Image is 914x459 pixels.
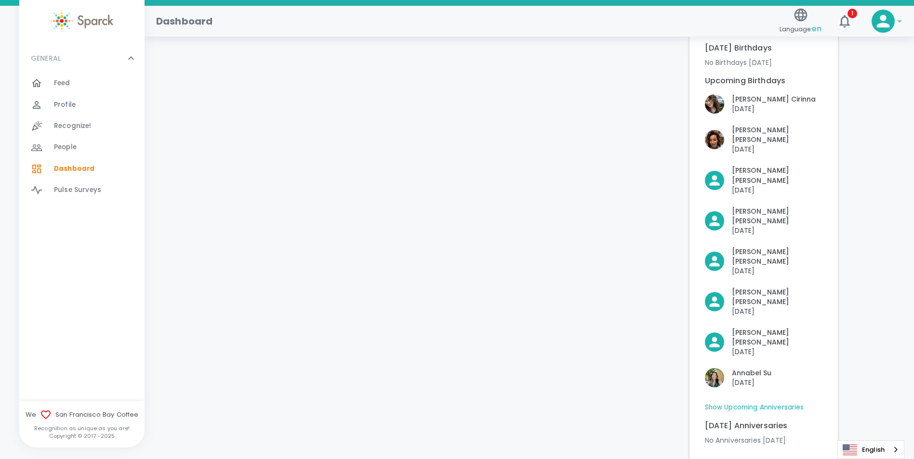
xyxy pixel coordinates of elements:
[732,378,771,387] p: [DATE]
[19,179,145,201] a: Pulse Surveys
[697,360,771,387] div: Click to Recognize!
[19,137,145,158] a: People
[705,368,724,387] img: Picture of Annabel Su
[732,94,816,104] p: [PERSON_NAME] Cirinna
[780,23,821,36] span: Language:
[156,13,212,29] h1: Dashboard
[705,94,724,114] img: Picture of Vashti Cirinna
[732,125,822,144] p: [PERSON_NAME] [PERSON_NAME]
[732,306,822,316] p: [DATE]
[54,121,92,131] span: Recognize!
[732,226,822,235] p: [DATE]
[705,247,822,276] button: Click to Recognize!
[54,100,76,110] span: Profile
[697,320,822,357] div: Click to Recognize!
[705,75,822,87] p: Upcoming Birthdays
[732,206,822,226] p: [PERSON_NAME] [PERSON_NAME]
[732,104,816,114] p: [DATE]
[19,10,145,32] a: Sparck logo
[705,58,822,67] p: No Birthdays [DATE]
[837,440,904,459] aside: Language selected: English
[705,125,822,154] button: Click to Recognize!
[732,247,822,266] p: [PERSON_NAME] [PERSON_NAME]
[54,78,70,88] span: Feed
[776,4,825,38] button: Language:en
[19,44,145,73] div: GENERAL
[838,441,904,459] a: English
[19,94,145,115] a: Profile
[833,10,856,33] button: 1
[837,440,904,459] div: Language
[732,144,822,154] p: [DATE]
[19,115,145,137] a: Recognize!
[54,142,77,152] span: People
[732,185,822,195] p: [DATE]
[697,199,822,235] div: Click to Recognize!
[705,42,822,54] p: [DATE] Birthdays
[19,73,145,204] div: GENERAL
[732,287,822,306] p: [PERSON_NAME] [PERSON_NAME]
[705,403,804,412] a: Show Upcoming Anniversaries
[697,280,822,316] div: Click to Recognize!
[54,164,94,174] span: Dashboard
[19,73,145,94] a: Feed
[705,287,822,316] button: Click to Recognize!
[848,9,857,18] span: 1
[705,94,816,114] button: Click to Recognize!
[19,432,145,440] p: Copyright © 2017 - 2025
[705,328,822,357] button: Click to Recognize!
[54,185,101,195] span: Pulse Surveys
[705,435,822,445] p: No Anniversaries [DATE]
[697,117,822,154] div: Click to Recognize!
[19,158,145,179] a: Dashboard
[732,166,822,185] p: [PERSON_NAME] [PERSON_NAME]
[812,23,821,34] span: en
[732,368,771,378] p: Annabel Su
[697,158,822,194] div: Click to Recognize!
[705,130,724,149] img: Picture of Nicole Perry
[705,166,822,194] button: Click to Recognize!
[732,328,822,347] p: [PERSON_NAME] [PERSON_NAME]
[705,206,822,235] button: Click to Recognize!
[732,347,822,357] p: [DATE]
[51,10,113,32] img: Sparck logo
[697,87,816,114] div: Click to Recognize!
[732,266,822,276] p: [DATE]
[31,53,61,63] p: GENERAL
[705,420,822,432] p: [DATE] Anniversaries
[19,424,145,432] p: Recognition as unique as you are!
[705,368,771,387] button: Click to Recognize!
[19,409,145,421] span: We San Francisco Bay Coffee
[697,239,822,276] div: Click to Recognize!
